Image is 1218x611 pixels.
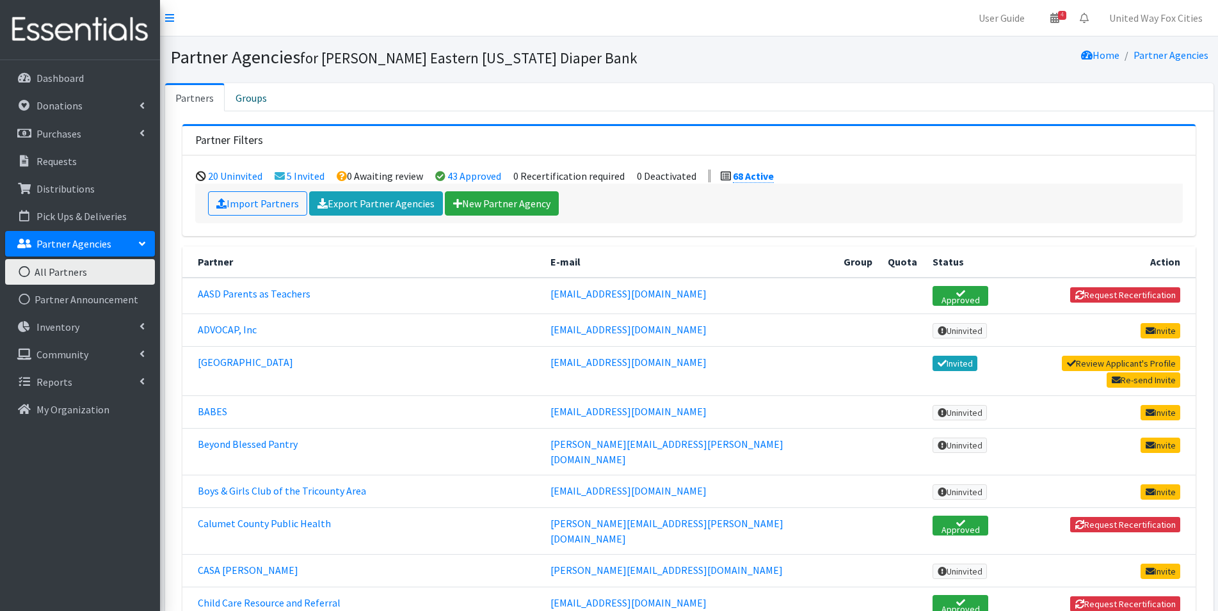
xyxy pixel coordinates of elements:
li: 0 Recertification required [513,170,625,182]
p: Partner Agencies [36,237,111,250]
p: Pick Ups & Deliveries [36,210,127,223]
th: Action [996,246,1196,278]
a: Pick Ups & Deliveries [5,203,155,229]
a: AASD Parents as Teachers [198,287,310,300]
th: Group [836,246,880,278]
a: Invite [1141,405,1180,420]
th: E-mail [543,246,836,278]
span: Uninvited [933,323,987,338]
span: Uninvited [933,484,987,500]
a: [EMAIL_ADDRESS][DOMAIN_NAME] [550,287,707,300]
th: Partner [182,246,543,278]
span: Approved [933,286,988,306]
a: 20 Uninvited [208,170,262,182]
a: [EMAIL_ADDRESS][DOMAIN_NAME] [550,323,707,336]
a: Invite [1141,438,1180,453]
th: Status [925,246,996,278]
a: Partner Agencies [1134,49,1208,61]
span: Invited [933,356,977,371]
a: Home [1081,49,1119,61]
a: [GEOGRAPHIC_DATA] [198,356,293,369]
a: [EMAIL_ADDRESS][DOMAIN_NAME] [550,405,707,418]
a: New Partner Agency [445,191,559,216]
a: Beyond Blessed Pantry [198,438,298,450]
li: 0 Awaiting review [337,170,423,182]
button: Request Recertification [1070,287,1180,303]
a: My Organization [5,397,155,422]
a: 4 [1040,5,1070,31]
h3: Partner Filters [195,134,263,147]
a: 43 Approved [447,170,501,182]
a: 68 Active [733,170,774,183]
a: Purchases [5,121,155,147]
a: Inventory [5,314,155,340]
a: Boys & Girls Club of the Tricounty Area [198,484,366,497]
span: Uninvited [933,438,987,453]
a: Dashboard [5,65,155,91]
a: Partner Agencies [5,231,155,257]
a: Calumet County Public Health [198,517,331,530]
a: [EMAIL_ADDRESS][DOMAIN_NAME] [550,596,707,609]
a: Re-send Invite [1107,372,1180,388]
a: Invite [1141,564,1180,579]
a: Export Partner Agencies [309,191,443,216]
p: Requests [36,155,77,168]
th: Quota [880,246,925,278]
a: Groups [225,83,278,111]
img: HumanEssentials [5,8,155,51]
a: United Way Fox Cities [1099,5,1213,31]
span: Uninvited [933,405,987,420]
button: Request Recertification [1070,517,1180,532]
a: [PERSON_NAME][EMAIL_ADDRESS][DOMAIN_NAME] [550,564,783,576]
a: All Partners [5,259,155,285]
p: Donations [36,99,83,112]
a: [PERSON_NAME][EMAIL_ADDRESS][PERSON_NAME][DOMAIN_NAME] [550,517,783,545]
a: [EMAIL_ADDRESS][DOMAIN_NAME] [550,484,707,497]
a: Invite [1141,484,1180,500]
p: Purchases [36,127,81,140]
a: [EMAIL_ADDRESS][DOMAIN_NAME] [550,356,707,369]
a: CASA [PERSON_NAME] [198,564,298,576]
span: 4 [1058,11,1066,20]
a: Import Partners [208,191,307,216]
p: Distributions [36,182,95,195]
p: Reports [36,376,72,388]
span: Approved [933,516,988,536]
a: Community [5,342,155,367]
span: Uninvited [933,564,987,579]
a: Requests [5,148,155,174]
a: Review Applicant's Profile [1062,356,1180,371]
a: Invite [1141,323,1180,338]
p: My Organization [36,403,109,416]
p: Community [36,348,88,361]
a: Partners [165,83,225,111]
p: Inventory [36,321,79,333]
a: 5 Invited [287,170,325,182]
a: [PERSON_NAME][EMAIL_ADDRESS][PERSON_NAME][DOMAIN_NAME] [550,438,783,466]
a: Partner Announcement [5,287,155,312]
a: BABES [198,405,227,418]
a: Reports [5,369,155,395]
a: Distributions [5,176,155,202]
li: 0 Deactivated [637,170,696,182]
a: User Guide [968,5,1035,31]
p: Dashboard [36,72,84,84]
small: for [PERSON_NAME] Eastern [US_STATE] Diaper Bank [300,49,637,67]
a: Donations [5,93,155,118]
h1: Partner Agencies [170,46,685,68]
a: Child Care Resource and Referral [198,596,341,609]
a: ADVOCAP, Inc [198,323,257,336]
